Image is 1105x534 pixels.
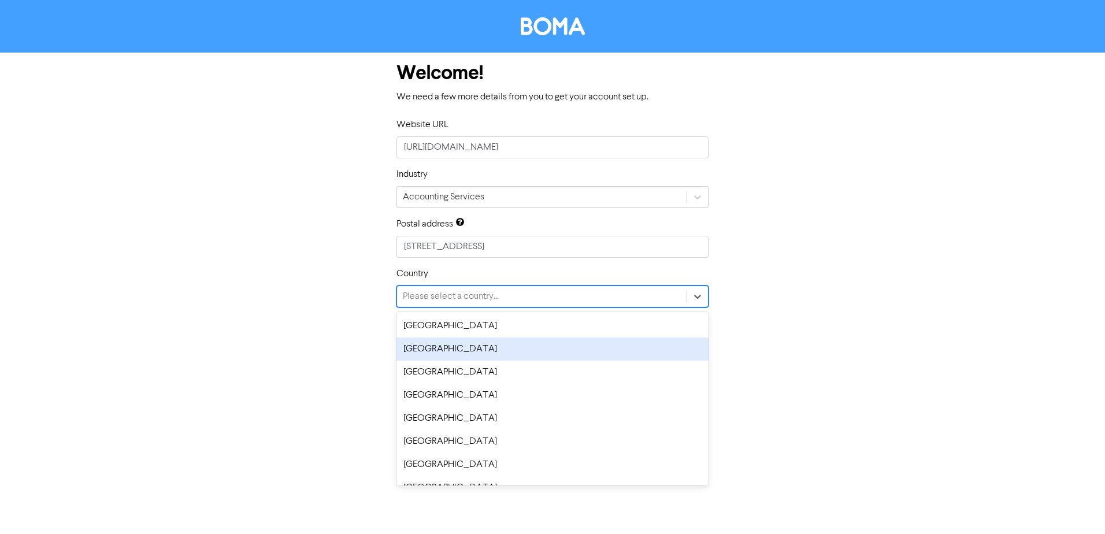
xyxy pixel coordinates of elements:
[396,476,709,499] div: [GEOGRAPHIC_DATA]
[396,338,709,361] div: [GEOGRAPHIC_DATA]
[396,267,428,281] label: Country
[396,361,709,384] div: [GEOGRAPHIC_DATA]
[396,90,709,104] p: We need a few more details from you to get your account set up.
[960,409,1105,534] iframe: Chat Widget
[403,290,499,303] div: Please select a country...
[396,453,709,476] div: [GEOGRAPHIC_DATA]
[396,62,709,86] h1: Welcome!
[396,407,709,430] div: [GEOGRAPHIC_DATA]
[396,314,709,338] div: [GEOGRAPHIC_DATA]
[521,17,585,35] img: BOMA Logo
[396,384,709,407] div: [GEOGRAPHIC_DATA]
[396,118,448,132] label: Website URL
[396,217,453,231] label: Postal address
[396,430,709,453] div: [GEOGRAPHIC_DATA]
[396,168,428,181] label: Industry
[403,190,484,204] div: Accounting Services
